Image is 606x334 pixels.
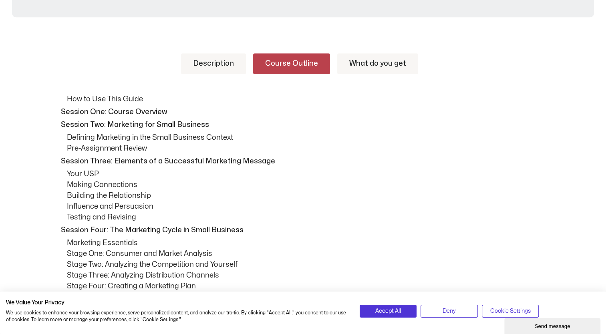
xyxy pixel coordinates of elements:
p: Stage Four: Creating a Marketing Plan [67,281,552,292]
p: Stage Two: Analyzing the Competition and Yourself [67,259,552,270]
p: Influence and Persuasion [67,201,552,212]
button: Adjust cookie preferences [482,305,539,318]
p: Session Two: Marketing for Small Business [61,119,550,130]
p: Your USP [67,169,552,179]
p: Session One: Course Overview [61,107,550,117]
p: We use cookies to enhance your browsing experience, serve personalized content, and analyze our t... [6,310,348,323]
p: Session Four: The Marketing Cycle in Small Business [61,225,550,235]
p: Defining Marketing in the Small Business Context [67,132,552,143]
a: Course Outline [253,53,330,74]
p: Testing and Revising [67,212,552,223]
iframe: chat widget [504,316,602,334]
a: What do you get [337,53,418,74]
button: Deny all cookies [421,305,478,318]
p: Building the Relationship [67,190,552,201]
p: Stage One: Consumer and Market Analysis [67,248,552,259]
p: Stage Three: Analyzing Distribution Channels [67,270,552,281]
button: Accept all cookies [360,305,417,318]
span: Deny [443,307,456,316]
p: Pre-Assignment Review [67,143,552,154]
p: Session Three: Elements of a Successful Marketing Message [61,156,550,167]
span: Cookie Settings [490,307,531,316]
p: How to Use This Guide [67,94,552,105]
span: Accept All [375,307,401,316]
p: Marketing Essentials [67,237,552,248]
p: Making Connections [67,179,552,190]
h2: We Value Your Privacy [6,299,348,306]
a: Description [181,53,246,74]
